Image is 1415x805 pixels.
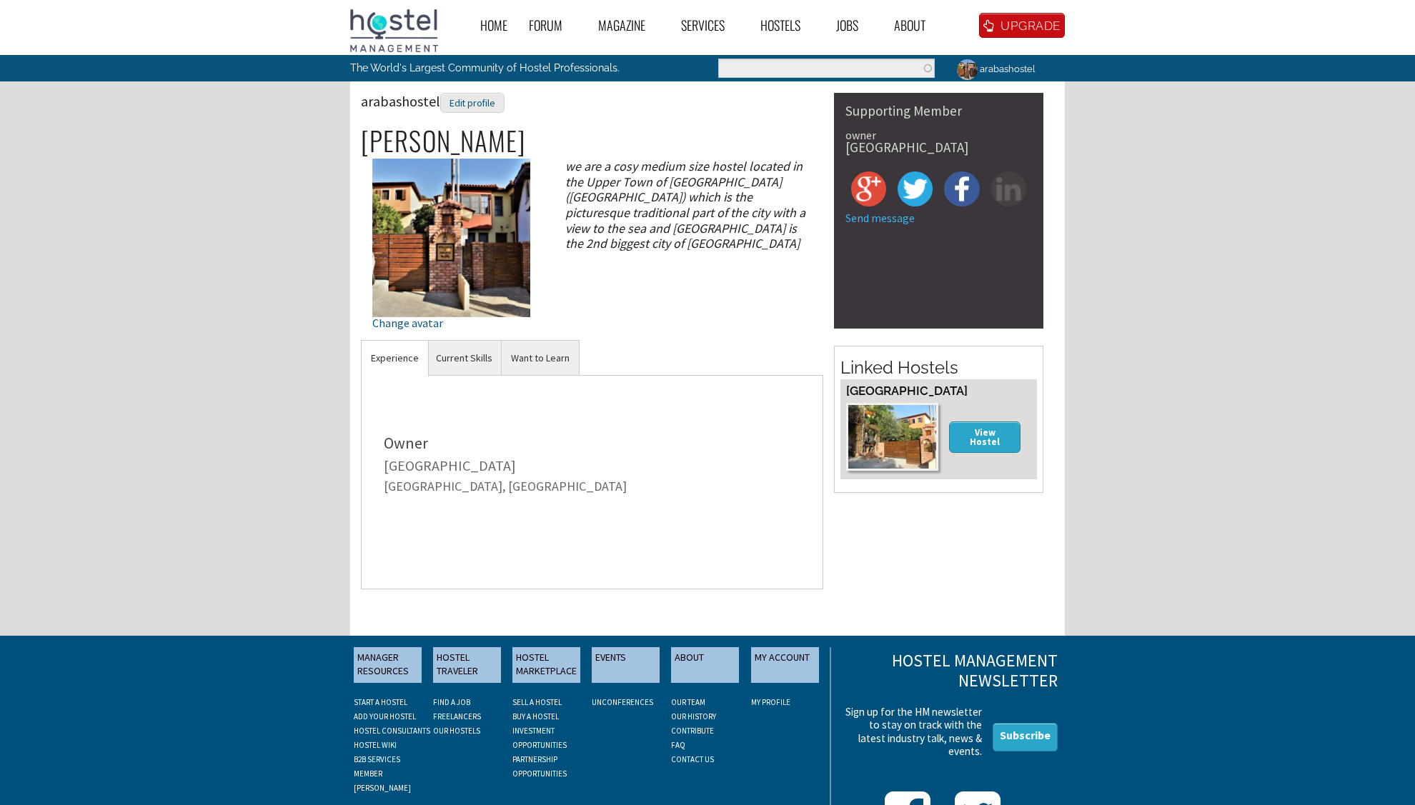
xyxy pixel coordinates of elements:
[670,9,750,41] a: Services
[750,9,825,41] a: Hostels
[993,723,1058,751] a: Subscribe
[384,435,800,451] div: Owner
[751,697,790,707] a: My Profile
[361,126,823,156] h2: [PERSON_NAME]
[354,740,397,750] a: HOSTEL WIKI
[592,647,660,683] a: EVENTS
[362,341,428,376] a: Experience
[433,697,470,707] a: FIND A JOB
[671,711,716,721] a: OUR HISTORY
[350,9,438,52] img: Hostel Management Home
[512,697,562,707] a: SELL A HOSTEL
[440,93,505,114] div: Edit profile
[840,356,1037,380] h2: Linked Hostels
[944,171,979,206] img: fb-square.png
[841,651,1058,692] h3: Hostel Management Newsletter
[592,697,653,707] a: UNCONFERENCES
[587,9,670,41] a: Magazine
[361,92,505,110] span: arabashostel
[845,211,915,225] a: Send message
[718,59,935,78] input: Enter the terms you wish to search for.
[350,55,648,81] p: The World's Largest Community of Hostel Professionals.
[671,647,739,683] a: ABOUT
[512,726,567,750] a: INVESTMENT OPPORTUNITIES
[427,341,502,376] a: Current Skills
[433,726,480,736] a: OUR HOSTELS
[440,92,505,110] a: Edit profile
[845,129,1032,141] div: owner
[470,9,518,41] a: Home
[751,647,819,683] a: MY ACCOUNT
[372,229,530,329] a: Change avatar
[354,711,416,721] a: ADD YOUR HOSTEL
[825,9,883,41] a: Jobs
[945,55,1043,83] a: arabashostel
[502,341,579,376] a: Want to Learn
[955,57,980,82] img: arabashostel's picture
[433,711,481,721] a: FREELANCERS
[845,104,1032,118] div: Supporting Member
[354,647,422,683] a: MANAGER RESOURCES
[671,754,714,764] a: CONTACT US
[384,480,800,493] div: [GEOGRAPHIC_DATA], [GEOGRAPHIC_DATA]
[846,384,968,398] a: [GEOGRAPHIC_DATA]
[354,697,407,707] a: START A HOSTEL
[384,456,516,474] a: [GEOGRAPHIC_DATA]
[512,647,580,683] a: HOSTEL MARKETPLACE
[354,754,400,764] a: B2B SERVICES
[883,9,950,41] a: About
[354,726,430,736] a: HOSTEL CONSULTANTS
[512,754,567,779] a: PARTNERSHIP OPPORTUNITIES
[518,9,587,41] a: Forum
[671,726,714,736] a: CONTRIBUTE
[433,647,501,683] a: HOSTEL TRAVELER
[671,697,705,707] a: OUR TEAM
[845,141,1032,154] div: [GEOGRAPHIC_DATA]
[898,171,933,206] img: tw-square.png
[671,740,685,750] a: FAQ
[372,159,530,316] img: arabashostel's picture
[991,171,1026,206] img: in-square.png
[553,159,823,251] div: we are a cosy medium size hostel located in the Upper Town of [GEOGRAPHIC_DATA]([GEOGRAPHIC_DATA]...
[512,711,559,721] a: BUY A HOSTEL
[979,13,1065,38] a: UPGRADE
[949,421,1021,452] a: View Hostel
[851,171,886,206] img: gp-square.png
[841,706,982,758] p: Sign up for the HM newsletter to stay on track with the latest industry talk, news & events.
[354,769,411,793] a: MEMBER [PERSON_NAME]
[372,317,530,329] div: Change avatar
